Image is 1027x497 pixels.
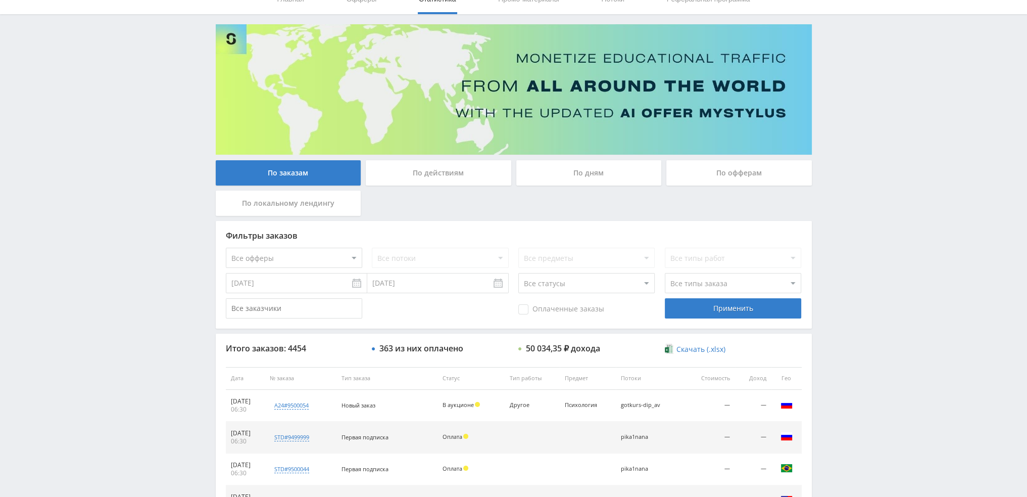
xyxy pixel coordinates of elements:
[274,401,309,410] div: a24#9500054
[780,430,793,442] img: rus.png
[341,465,388,473] span: Первая подписка
[265,367,336,390] th: № заказа
[231,437,260,445] div: 06:30
[231,429,260,437] div: [DATE]
[216,160,361,186] div: По заказам
[463,466,468,471] span: Холд
[621,466,666,472] div: pika1nana
[226,344,362,353] div: Итого заказов: 4454
[226,298,362,319] input: Все заказчики
[341,401,375,409] span: Новый заказ
[231,405,260,414] div: 06:30
[616,367,684,390] th: Потоки
[684,390,736,422] td: —
[437,367,504,390] th: Статус
[231,397,260,405] div: [DATE]
[676,345,725,353] span: Скачать (.xlsx)
[526,344,600,353] div: 50 034,35 ₽ дохода
[621,402,666,409] div: gotkurs-dip_av
[735,367,771,390] th: Доход
[665,344,725,354] a: Скачать (.xlsx)
[771,367,802,390] th: Гео
[510,402,555,409] div: Другое
[475,402,480,407] span: Холд
[442,465,462,472] span: Оплата
[516,160,662,186] div: По дням
[780,398,793,411] img: rus.png
[735,422,771,454] td: —
[666,160,812,186] div: По офферам
[216,24,812,155] img: Banner
[735,390,771,422] td: —
[565,402,610,409] div: Психология
[274,465,309,473] div: std#9500044
[379,344,463,353] div: 363 из них оплачено
[231,469,260,477] div: 06:30
[231,461,260,469] div: [DATE]
[274,433,309,441] div: std#9499999
[366,160,511,186] div: По действиям
[684,422,736,454] td: —
[442,433,462,440] span: Оплата
[341,433,388,441] span: Первая подписка
[336,367,437,390] th: Тип заказа
[621,434,666,440] div: pika1nana
[665,298,801,319] div: Применить
[463,434,468,439] span: Холд
[226,367,265,390] th: Дата
[560,367,616,390] th: Предмет
[505,367,560,390] th: Тип работы
[226,231,802,240] div: Фильтры заказов
[780,462,793,474] img: bra.png
[216,191,361,216] div: По локальному лендингу
[684,367,736,390] th: Стоимость
[665,344,673,354] img: xlsx
[684,454,736,485] td: —
[735,454,771,485] td: —
[442,401,473,409] span: В аукционе
[518,304,604,314] span: Оплаченные заказы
